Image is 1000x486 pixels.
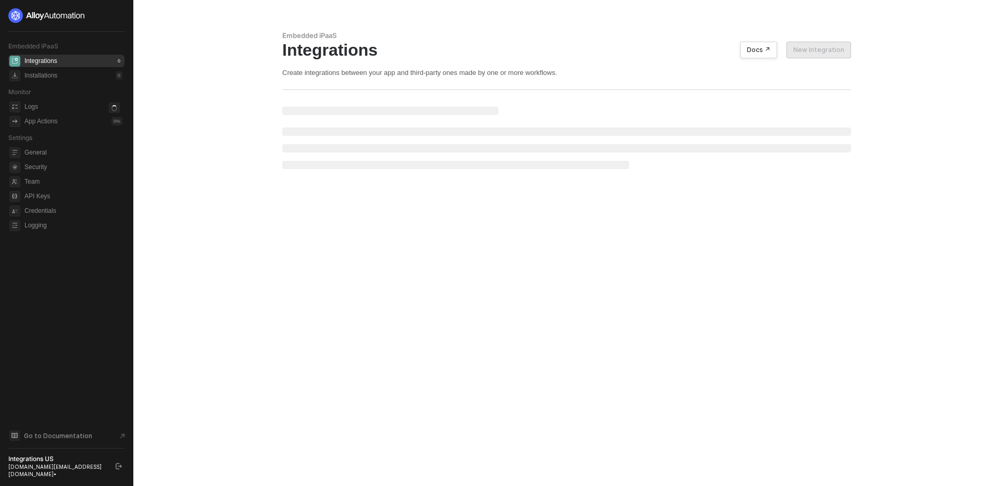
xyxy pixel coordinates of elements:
span: Settings [8,134,32,142]
span: Embedded iPaaS [8,42,58,50]
div: [DOMAIN_NAME][EMAIL_ADDRESS][DOMAIN_NAME] • [8,463,106,478]
div: Create integrations between your app and third-party ones made by one or more workflows. [282,68,851,77]
div: Integrations US [8,455,106,463]
span: logout [116,463,122,469]
span: logging [9,220,20,231]
span: Go to Documentation [24,431,92,440]
button: New Integration [786,42,851,58]
span: Logging [24,219,122,232]
div: 0 [116,57,122,65]
div: 0 % [111,117,122,125]
div: Integrations [282,40,851,60]
span: security [9,162,20,173]
span: General [24,146,122,159]
span: Monitor [8,88,31,96]
div: Docs ↗ [747,46,770,54]
span: Credentials [24,204,122,217]
span: document-arrow [117,431,128,441]
button: Docs ↗ [740,42,777,58]
span: installations [9,70,20,81]
span: Team [24,175,122,188]
span: icon-logs [9,101,20,112]
div: 0 [116,71,122,80]
span: icon-app-actions [9,116,20,127]
span: integrations [9,56,20,67]
img: logo [8,8,85,23]
div: Logs [24,103,38,111]
span: team [9,176,20,187]
span: icon-loader [109,103,120,113]
span: API Keys [24,190,122,202]
div: Installations [24,71,57,80]
a: Knowledge Base [8,429,125,442]
div: Embedded iPaaS [282,31,851,40]
div: Integrations [24,57,57,66]
span: general [9,147,20,158]
span: Security [24,161,122,173]
a: logo [8,8,124,23]
span: api-key [9,191,20,202]
span: documentation [9,430,20,441]
span: credentials [9,206,20,216]
div: App Actions [24,117,57,126]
